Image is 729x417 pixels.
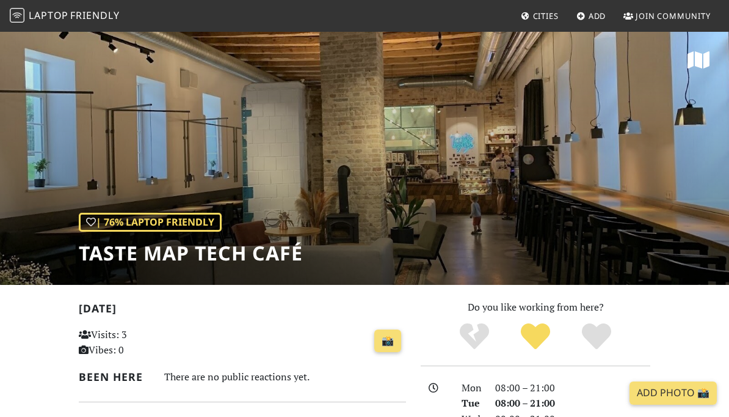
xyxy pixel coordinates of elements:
h1: Taste Map Tech Café [79,242,303,265]
div: Mon [454,380,488,396]
span: Join Community [636,10,711,21]
p: Visits: 3 Vibes: 0 [79,327,178,358]
div: 08:00 – 21:00 [488,396,658,411]
p: Do you like working from here? [421,300,650,316]
span: Cities [533,10,559,21]
div: | 76% Laptop Friendly [79,213,222,232]
div: Yes [505,322,566,352]
span: Laptop [29,9,68,22]
div: Tue [454,396,488,411]
div: Definitely! [566,322,627,352]
img: LaptopFriendly [10,8,24,23]
h2: Been here [79,371,150,383]
a: Add [571,5,611,27]
div: No [444,322,505,352]
div: There are no public reactions yet. [164,368,406,386]
span: Add [589,10,606,21]
span: Friendly [70,9,119,22]
h2: [DATE] [79,302,406,320]
div: 08:00 – 21:00 [488,380,658,396]
a: Cities [516,5,564,27]
a: LaptopFriendly LaptopFriendly [10,6,120,27]
a: 📸 [374,330,401,353]
a: Add Photo 📸 [629,382,717,405]
a: Join Community [618,5,716,27]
